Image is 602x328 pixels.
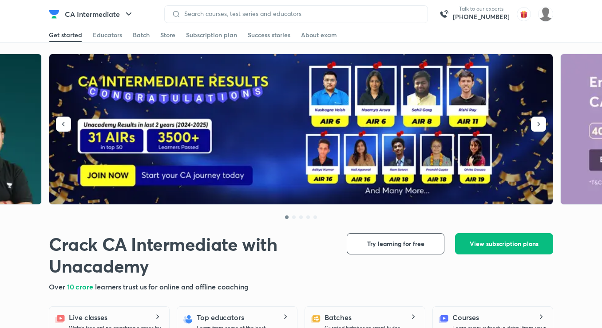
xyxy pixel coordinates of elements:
div: About exam [301,31,337,39]
a: Success stories [248,28,290,42]
span: Try learning for free [367,239,424,248]
span: learners trust us for online and offline coaching [95,282,249,291]
p: Talk to our experts [453,5,510,12]
h5: Batches [325,312,351,323]
img: Soumee [538,7,553,22]
h5: Live classes [69,312,107,323]
span: 10 crore [67,282,95,291]
a: Store [160,28,175,42]
button: View subscription plans [455,233,553,254]
img: Company Logo [49,9,59,20]
img: call-us [435,5,453,23]
h5: Courses [452,312,479,323]
h5: Top educators [197,312,244,323]
input: Search courses, test series and educators [181,10,420,17]
span: Over [49,282,67,291]
img: avatar [517,7,531,21]
div: Get started [49,31,82,39]
a: [PHONE_NUMBER] [453,12,510,21]
div: Educators [93,31,122,39]
div: Subscription plan [186,31,237,39]
span: View subscription plans [470,239,539,248]
a: Educators [93,28,122,42]
a: Batch [133,28,150,42]
div: Batch [133,31,150,39]
a: Get started [49,28,82,42]
div: Store [160,31,175,39]
button: Try learning for free [347,233,444,254]
a: Subscription plan [186,28,237,42]
h1: Crack CA Intermediate with Unacademy [49,233,333,277]
a: About exam [301,28,337,42]
div: Success stories [248,31,290,39]
button: CA Intermediate [59,5,139,23]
